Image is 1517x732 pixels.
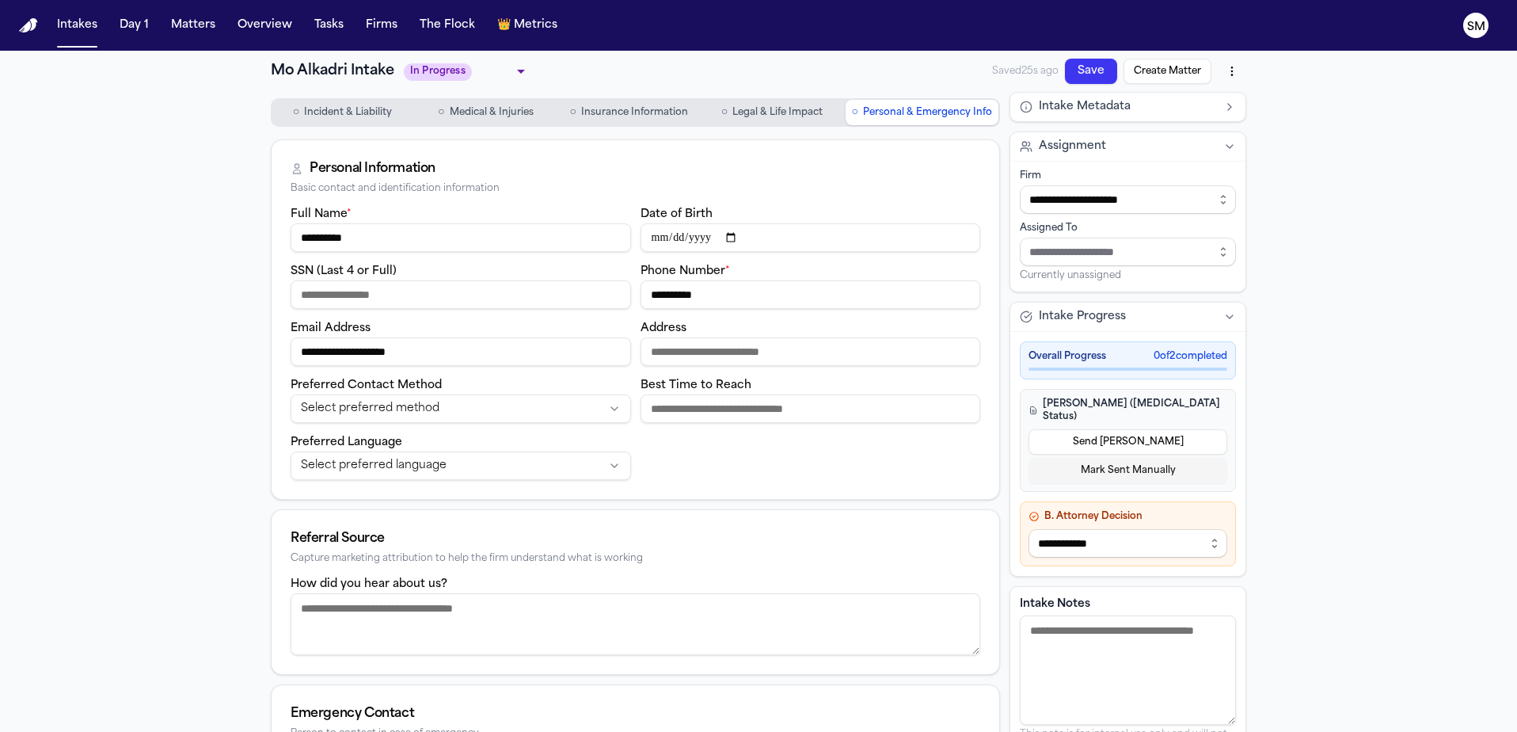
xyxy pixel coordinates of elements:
button: Tasks [308,11,350,40]
button: Intake Metadata [1010,93,1245,121]
input: Email address [291,337,631,366]
button: Mark Sent Manually [1028,458,1227,483]
input: Phone number [641,280,981,309]
input: SSN [291,280,631,309]
h4: [PERSON_NAME] ([MEDICAL_DATA] Status) [1028,398,1227,423]
span: Saved 25s ago [992,65,1059,78]
label: Preferred Language [291,437,402,448]
span: Currently unassigned [1020,269,1121,282]
div: Capture marketing attribution to help the firm understand what is working [291,553,980,565]
span: Overall Progress [1028,350,1106,363]
button: crownMetrics [491,11,564,40]
label: Date of Birth [641,208,713,220]
input: Date of birth [641,223,981,252]
img: Finch Logo [19,18,38,33]
span: ○ [569,105,576,120]
button: The Flock [413,11,481,40]
input: Select firm [1020,185,1236,214]
button: Day 1 [113,11,155,40]
label: Preferred Contact Method [291,379,442,391]
span: Personal & Emergency Info [863,106,992,119]
button: Intakes [51,11,104,40]
label: Email Address [291,322,371,334]
span: ○ [438,105,444,120]
button: Save [1065,59,1117,84]
div: Emergency Contact [291,704,980,723]
label: How did you hear about us? [291,578,447,590]
label: Full Name [291,208,352,220]
textarea: Intake notes [1020,616,1236,725]
button: Send [PERSON_NAME] [1028,429,1227,455]
button: Assignment [1010,132,1245,161]
input: Best time to reach [641,395,981,423]
h4: B. Attorney Decision [1028,510,1227,523]
div: Referral Source [291,529,980,548]
div: Personal Information [310,159,435,178]
button: Go to Legal & Life Impact [702,100,842,125]
a: Home [19,18,38,33]
input: Full name [291,223,631,252]
span: ○ [293,105,299,120]
button: Go to Medical & Injuries [416,100,556,125]
div: Update intake status [404,60,530,82]
input: Assign to staff member [1020,238,1236,266]
label: Phone Number [641,265,730,277]
h1: Mo Alkadri Intake [271,60,394,82]
span: Legal & Life Impact [732,106,823,119]
span: In Progress [404,63,472,81]
button: Matters [165,11,222,40]
span: Intake Metadata [1039,99,1131,115]
span: 0 of 2 completed [1154,350,1227,363]
span: Intake Progress [1039,309,1126,325]
label: Best Time to Reach [641,379,751,391]
div: Basic contact and identification information [291,183,980,195]
input: Address [641,337,981,366]
button: Go to Incident & Liability [272,100,413,125]
span: ○ [852,105,858,120]
button: Go to Personal & Emergency Info [846,100,998,125]
label: SSN (Last 4 or Full) [291,265,397,277]
span: Medical & Injuries [450,106,534,119]
span: Incident & Liability [304,106,392,119]
label: Address [641,322,686,334]
button: Firms [359,11,404,40]
span: ○ [721,105,728,120]
label: Intake Notes [1020,597,1236,612]
div: Firm [1020,170,1236,182]
button: Go to Insurance Information [559,100,699,125]
button: Overview [231,11,298,40]
span: Insurance Information [581,106,688,119]
button: Intake Progress [1010,303,1245,331]
div: Assigned To [1020,222,1236,234]
span: Assignment [1039,139,1106,154]
button: Create Matter [1123,59,1211,84]
button: More actions [1218,57,1246,86]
